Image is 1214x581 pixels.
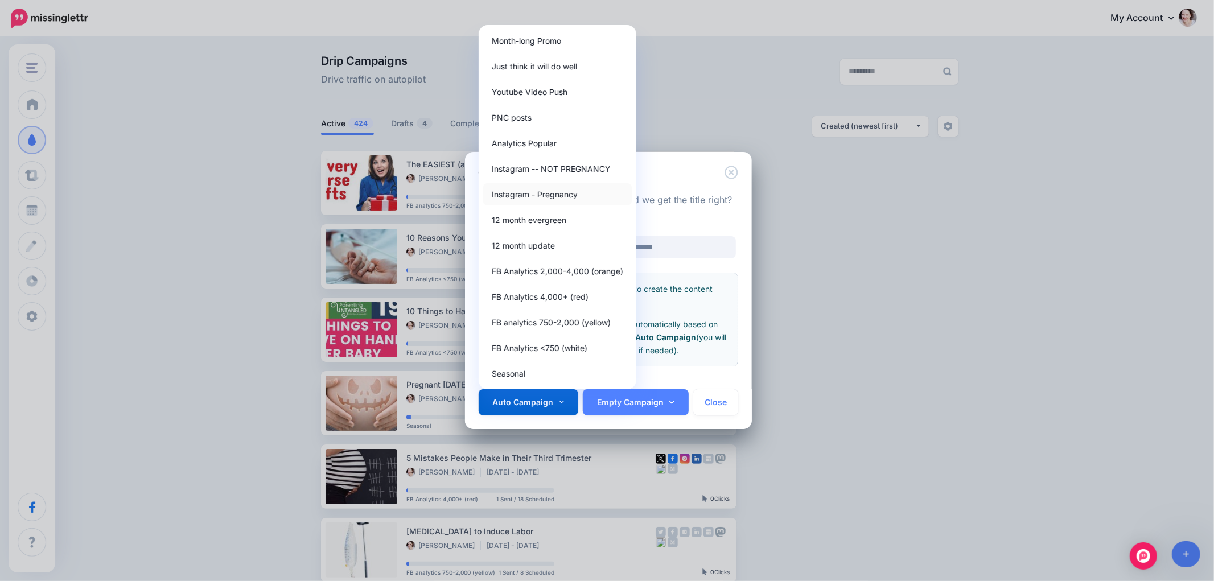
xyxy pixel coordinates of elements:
[483,132,632,154] a: Analytics Popular
[483,260,632,282] a: FB Analytics 2,000-4,000 (orange)
[483,55,632,77] a: Just think it will do well
[483,183,632,205] a: Instagram - Pregnancy
[725,166,738,180] button: Close
[483,81,632,103] a: Youtube Video Push
[1130,542,1157,570] div: Open Intercom Messenger
[483,209,632,231] a: 12 month evergreen
[483,158,632,180] a: Instagram -- NOT PREGNANCY
[583,389,689,415] a: Empty Campaign
[693,389,738,415] button: Close
[483,311,632,333] a: FB analytics 750-2,000 (yellow)
[483,286,632,308] a: FB Analytics 4,000+ (red)
[479,389,579,415] a: Auto Campaign
[483,30,632,52] a: Month-long Promo
[636,332,697,342] b: Auto Campaign
[483,337,632,359] a: FB Analytics <750 (white)
[483,106,632,129] a: PNC posts
[483,234,632,257] a: 12 month update
[483,362,632,385] a: Seasonal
